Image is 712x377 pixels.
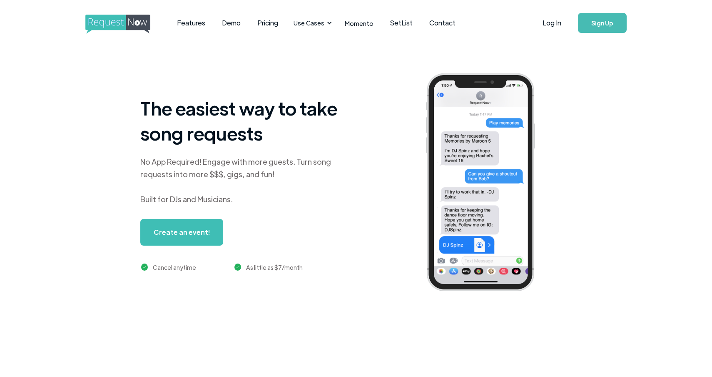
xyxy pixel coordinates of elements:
[294,18,324,28] div: Use Cases
[416,68,557,300] img: iphone screenshot
[214,10,249,36] a: Demo
[249,10,286,36] a: Pricing
[140,96,349,146] h1: The easiest way to take song requests
[85,15,166,34] img: requestnow logo
[141,264,148,271] img: green checkmark
[289,10,334,36] div: Use Cases
[140,219,223,246] a: Create an event!
[246,262,303,272] div: As little as $7/month
[153,262,196,272] div: Cancel anytime
[169,10,214,36] a: Features
[421,10,464,36] a: Contact
[85,15,148,31] a: home
[234,264,241,271] img: green checkmark
[382,10,421,36] a: SetList
[336,11,382,35] a: Momento
[534,8,570,38] a: Log In
[578,13,627,33] a: Sign Up
[140,156,349,206] div: No App Required! Engage with more guests. Turn song requests into more $$$, gigs, and fun! Built ...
